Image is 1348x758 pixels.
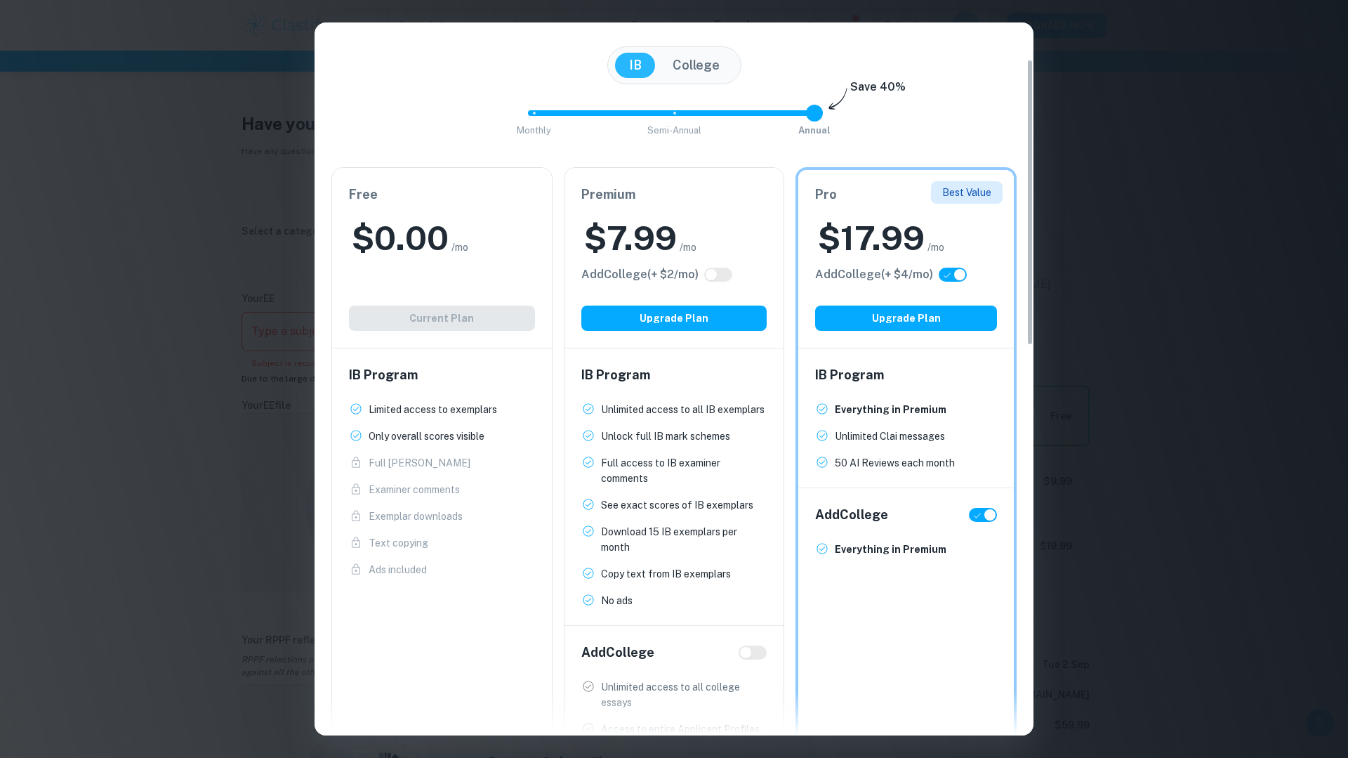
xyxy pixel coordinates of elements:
p: Unlimited Clai messages [835,429,945,444]
span: Annual [798,125,831,136]
h6: IB Program [581,365,767,385]
button: IB [615,53,656,78]
p: Examiner comments [369,482,460,497]
h6: Add College [815,505,888,525]
h6: Free [349,185,535,204]
span: /mo [451,240,468,255]
h6: IB Program [349,365,535,385]
p: Unlock full IB mark schemes [601,429,730,444]
p: Ads included [369,562,427,577]
p: No ads [601,593,633,608]
span: Monthly [517,125,551,136]
p: Limited access to exemplars [369,402,497,417]
p: 50 AI Reviews each month [835,455,955,471]
button: Upgrade Plan [581,306,767,331]
p: Copy text from IB exemplars [601,566,731,582]
h6: Premium [581,185,767,204]
h2: $ 17.99 [818,216,925,261]
p: Only overall scores visible [369,429,484,444]
img: subscription-arrow.svg [828,87,847,111]
h6: Click to see all the additional College features. [815,266,933,283]
span: /mo [680,240,696,255]
h2: $ 0.00 [352,216,449,261]
h6: Add College [581,643,654,662]
span: Semi-Annual [647,125,701,136]
h2: $ 7.99 [584,216,677,261]
span: /mo [927,240,944,255]
p: Exemplar downloads [369,509,463,524]
h6: IB Program [815,365,997,385]
p: Best Value [942,185,991,200]
p: Unlimited access to all IB exemplars [601,402,765,417]
h6: Click to see all the additional College features. [581,266,699,283]
button: College [659,53,734,78]
h6: Pro [815,185,997,204]
p: Download 15 IB exemplars per month [601,524,767,555]
p: Full [PERSON_NAME] [369,455,470,471]
p: See exact scores of IB exemplars [601,497,753,513]
p: Everything in Premium [835,542,946,557]
h6: Save 40% [850,79,906,103]
p: Text copying [369,535,428,551]
p: Unlimited access to all college essays [601,679,767,710]
p: Full access to IB examiner comments [601,455,767,486]
button: Upgrade Plan [815,306,997,331]
p: Everything in Premium [835,402,946,417]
